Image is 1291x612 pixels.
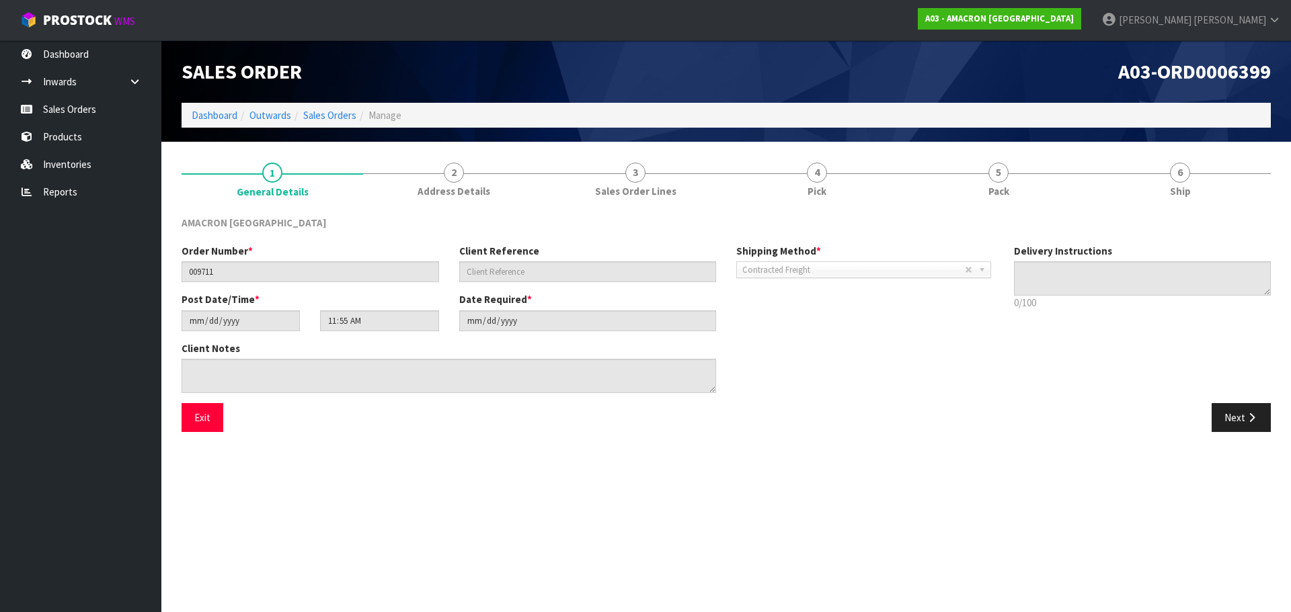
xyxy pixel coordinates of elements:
span: 4 [807,163,827,183]
span: General Details [182,206,1271,442]
label: Shipping Method [736,244,821,258]
span: 5 [988,163,1009,183]
span: Pick [808,184,826,198]
label: Date Required [459,292,532,306]
span: 1 [262,163,282,183]
span: A03-ORD0006399 [1118,58,1271,84]
a: Dashboard [192,109,237,122]
strong: A03 - AMACRON [GEOGRAPHIC_DATA] [925,13,1074,24]
span: Sales Order [182,58,302,84]
span: 6 [1170,163,1190,183]
img: cube-alt.png [20,11,37,28]
a: Outwards [249,109,291,122]
input: Client Reference [459,261,717,282]
p: 0/100 [1014,296,1272,310]
label: Client Notes [182,341,240,355]
span: Pack [988,184,1009,198]
span: Manage [368,109,401,122]
a: Sales Orders [303,109,356,122]
span: [PERSON_NAME] [1194,13,1266,26]
input: Order Number [182,261,439,282]
span: ProStock [43,11,112,29]
label: Client Reference [459,244,539,258]
button: Exit [182,403,223,432]
span: Sales Order Lines [595,184,676,198]
span: 3 [625,163,645,183]
span: Contracted Freight [742,262,965,278]
label: Post Date/Time [182,292,260,306]
small: WMS [114,15,135,28]
span: Address Details [418,184,490,198]
label: Order Number [182,244,253,258]
span: Ship [1170,184,1191,198]
span: 2 [444,163,464,183]
label: Delivery Instructions [1014,244,1112,258]
span: General Details [237,185,309,199]
button: Next [1212,403,1271,432]
span: [PERSON_NAME] [1119,13,1191,26]
span: AMACRON [GEOGRAPHIC_DATA] [182,216,327,229]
